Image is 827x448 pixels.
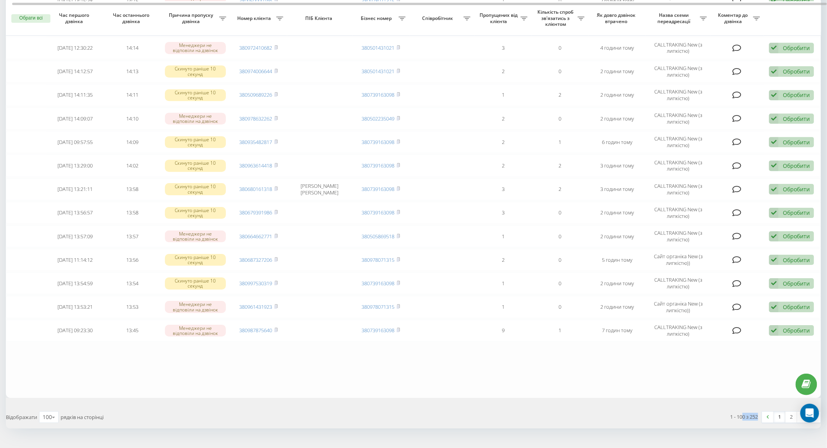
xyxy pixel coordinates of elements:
div: Обробити [783,256,810,264]
td: [DATE] 13:53:21 [47,296,104,318]
td: 3 [474,37,532,59]
td: 0 [532,202,589,224]
td: 13:56 [104,249,161,271]
td: 0 [532,108,589,130]
td: 2 години тому [589,108,646,130]
div: Обробити [783,162,810,169]
a: 380978632262 [240,115,272,122]
td: 2 години тому [589,84,646,106]
td: 6 годин тому [589,131,646,153]
a: 380502235049 [362,115,395,122]
a: 380505869518 [362,233,395,240]
td: 2 [532,84,589,106]
td: 2 [474,61,532,83]
td: 14:10 [104,108,161,130]
span: рядків на сторінці [61,414,104,421]
td: 1 [474,296,532,318]
a: 380739163098 [362,91,395,98]
td: 0 [532,272,589,294]
td: [DATE] 13:29:00 [47,155,104,176]
a: 380739163098 [362,139,395,146]
td: 14:02 [104,155,161,176]
span: Як довго дзвінок втрачено [595,12,639,24]
td: CALLTRAKING New (з липкістю) [646,272,711,294]
span: Номер клієнта [234,15,276,22]
a: 1 [774,412,786,423]
span: Пропущених від клієнта [478,12,521,24]
div: Open Intercom Messenger [800,404,819,423]
td: 7 годин тому [589,320,646,342]
a: 380680161318 [240,185,272,193]
td: [DATE] 14:12:57 [47,61,104,83]
td: 14:09 [104,131,161,153]
a: 380997530319 [240,280,272,287]
td: 2 [474,108,532,130]
a: 380935482817 [240,139,272,146]
span: Кількість спроб зв'язатись з клієнтом [535,9,578,27]
td: CALLTRAKING New (з липкістю) [646,131,711,153]
div: Обробити [783,185,810,193]
span: Коментар до дзвінка [715,12,753,24]
td: Сайт органіка New (з липкістю)) [646,249,711,271]
td: 13:58 [104,202,161,224]
td: 0 [532,249,589,271]
div: Скинуто раніше 10 секунд [165,183,226,195]
span: Бізнес номер [356,15,399,22]
div: Обробити [783,115,810,122]
a: 380972410682 [240,44,272,51]
td: 2 години тому [589,61,646,83]
td: 2 [532,155,589,176]
div: Обробити [783,232,810,240]
td: [DATE] 11:14:12 [47,249,104,271]
td: 9 [474,320,532,342]
span: Час останнього дзвінка [110,12,154,24]
td: 14:13 [104,61,161,83]
td: CALLTRAKING New (з липкістю) [646,84,711,106]
td: 2 години тому [589,272,646,294]
td: 3 [474,202,532,224]
td: 13:54 [104,272,161,294]
td: CALLTRAKING New (з липкістю) [646,108,711,130]
td: 13:53 [104,296,161,318]
div: 100 [43,413,52,421]
a: 380501431021 [362,68,395,75]
a: 380978071315 [362,256,395,263]
td: 2 [532,178,589,200]
td: 1 [474,225,532,247]
td: 14:14 [104,37,161,59]
td: CALLTRAKING New (з липкістю) [646,178,711,200]
td: 5 годин тому [589,249,646,271]
td: [DATE] 13:21:11 [47,178,104,200]
a: 380679391986 [240,209,272,216]
td: 2 [474,155,532,176]
td: [DATE] 13:56:57 [47,202,104,224]
td: 0 [532,61,589,83]
a: 380963614418 [240,162,272,169]
a: 380987875640 [240,327,272,334]
a: 380739163098 [362,162,395,169]
div: Скинуто раніше 10 секунд [165,254,226,266]
td: 4 години тому [589,37,646,59]
button: Обрати всі [11,14,50,23]
span: Час першого дзвінка [53,12,97,24]
a: 380501431021 [362,44,395,51]
td: [DATE] 14:11:35 [47,84,104,106]
td: CALLTRAKING New (з липкістю) [646,225,711,247]
td: 1 [532,320,589,342]
td: CALLTRAKING New (з липкістю) [646,320,711,342]
span: ПІБ Клієнта [294,15,345,22]
td: 1 [474,84,532,106]
div: Менеджери не відповіли на дзвінок [165,113,226,124]
a: 380687327206 [240,256,272,263]
td: 14:11 [104,84,161,106]
div: Скинуто раніше 10 секунд [165,277,226,289]
div: Скинуто раніше 10 секунд [165,89,226,101]
div: Обробити [783,327,810,334]
div: Скинуто раніше 10 секунд [165,136,226,148]
span: Співробітник [413,15,464,22]
td: CALLTRAKING New (з липкістю) [646,202,711,224]
td: 0 [532,225,589,247]
td: 3 години тому [589,178,646,200]
td: 2 [474,131,532,153]
div: Менеджери не відповіли на дзвінок [165,230,226,242]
